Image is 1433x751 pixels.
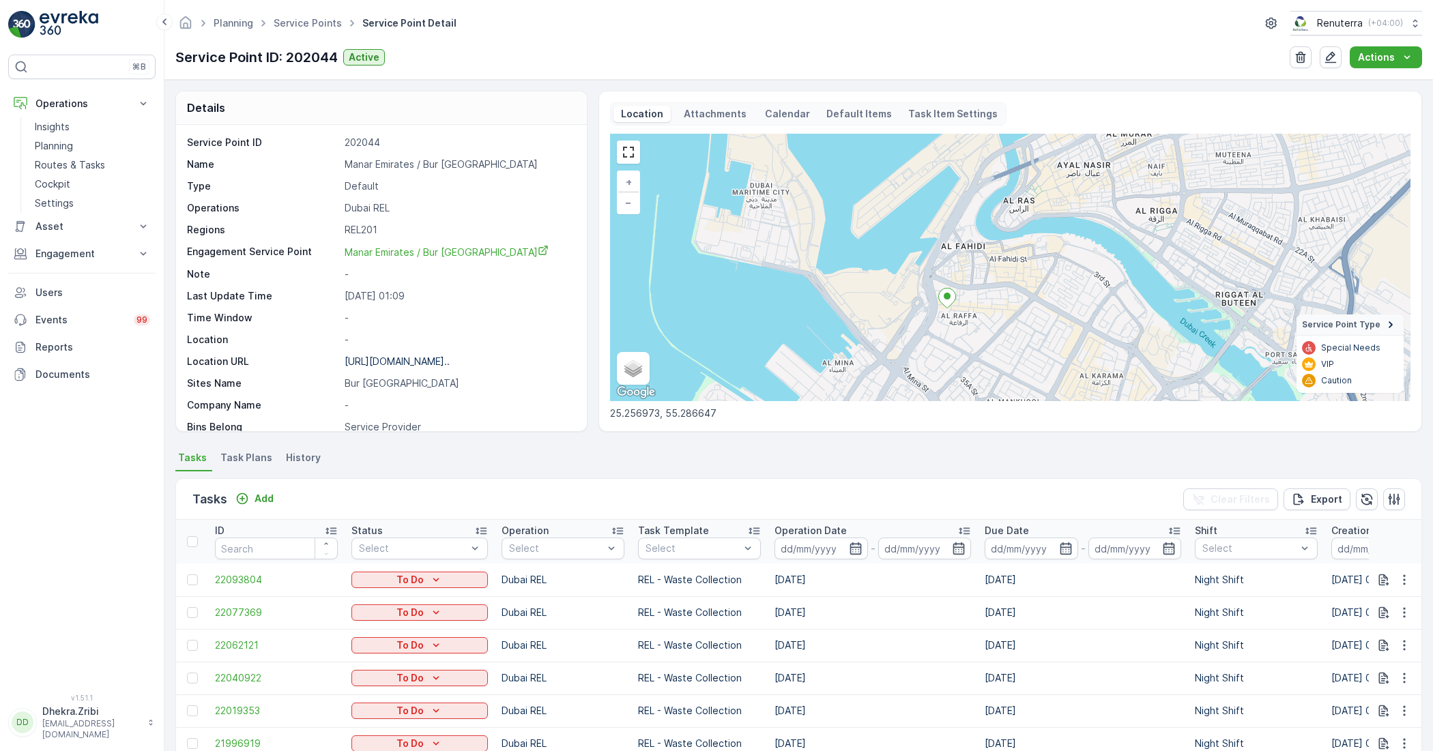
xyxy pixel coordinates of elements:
[8,240,156,267] button: Engagement
[8,705,156,740] button: DDDhekra.Zribi[EMAIL_ADDRESS][DOMAIN_NAME]
[618,192,639,213] a: Zoom Out
[1202,542,1297,555] p: Select
[8,334,156,361] a: Reports
[345,245,573,259] a: Manar Emirates / Bur Dubai
[35,247,128,261] p: Engagement
[345,201,573,215] p: Dubai REL
[214,17,253,29] a: Planning
[396,606,424,619] p: To Do
[502,573,624,587] p: Dubai REL
[8,213,156,240] button: Asset
[396,737,424,750] p: To Do
[345,398,573,412] p: -
[215,573,338,587] span: 22093804
[35,220,128,233] p: Asset
[1290,16,1312,31] img: Screenshot_2024-07-26_at_13.33.01.png
[978,694,1188,727] td: [DATE]
[1331,538,1425,559] input: dd/mm/yyyy
[349,50,379,64] p: Active
[345,158,573,171] p: Manar Emirates / Bur [GEOGRAPHIC_DATA]
[1195,573,1318,587] p: Night Shift
[1331,524,1399,538] p: Creation Time
[638,606,761,619] p: REL - Waste Collection
[1290,11,1422,35] button: Renuterra(+04:00)
[1211,492,1270,506] p: Clear Filters
[613,383,658,401] img: Google
[345,355,450,367] p: [URL][DOMAIN_NAME]..
[345,267,573,281] p: -
[8,279,156,306] a: Users
[768,596,978,629] td: [DATE]
[1358,50,1395,64] p: Actions
[1195,606,1318,619] p: Night Shift
[610,407,1410,420] p: 25.256973, 55.286647
[1195,671,1318,685] p: Night Shift
[175,47,338,68] p: Service Point ID: 202044
[29,156,156,175] a: Routes & Tasks
[978,662,1188,694] td: [DATE]
[187,179,339,193] p: Type
[8,90,156,117] button: Operations
[502,524,549,538] p: Operation
[978,563,1188,596] td: [DATE]
[765,107,810,121] p: Calendar
[502,671,624,685] p: Dubai REL
[215,737,338,750] a: 21996919
[502,606,624,619] p: Dubai REL
[215,606,338,619] span: 22077369
[1321,375,1352,386] p: Caution
[1284,488,1350,510] button: Export
[625,196,632,208] span: −
[646,542,740,555] p: Select
[1302,319,1380,330] span: Service Point Type
[187,201,339,215] p: Operations
[1088,538,1182,559] input: dd/mm/yyyy
[345,311,573,325] p: -
[638,524,709,538] p: Task Template
[8,306,156,334] a: Events99
[187,333,339,347] p: Location
[187,223,339,237] p: Regions
[1317,16,1363,30] p: Renuterra
[136,314,147,325] p: 99
[502,704,624,718] p: Dubai REL
[187,136,339,149] p: Service Point ID
[509,542,603,555] p: Select
[178,20,193,32] a: Homepage
[1195,704,1318,718] p: Night Shift
[396,638,424,652] p: To Do
[1350,46,1422,68] button: Actions
[35,120,70,134] p: Insights
[1368,18,1403,29] p: ( +04:00 )
[187,420,339,434] p: Bins Belong
[187,355,339,368] p: Location URL
[618,353,648,383] a: Layers
[187,267,339,281] p: Note
[274,17,342,29] a: Service Points
[768,694,978,727] td: [DATE]
[351,604,488,621] button: To Do
[35,158,105,172] p: Routes & Tasks
[187,158,339,171] p: Name
[187,398,339,412] p: Company Name
[345,246,549,258] span: Manar Emirates / Bur [GEOGRAPHIC_DATA]
[1195,737,1318,750] p: Night Shift
[351,524,383,538] p: Status
[351,572,488,588] button: To Do
[682,107,749,121] p: Attachments
[220,451,272,465] span: Task Plans
[768,662,978,694] td: [DATE]
[638,671,761,685] p: REL - Waste Collection
[618,172,639,192] a: Zoom In
[8,694,156,702] span: v 1.51.1
[215,638,338,652] a: 22062121
[351,703,488,719] button: To Do
[29,136,156,156] a: Planning
[187,705,198,716] div: Toggle Row Selected
[215,671,338,685] span: 22040922
[775,524,847,538] p: Operation Date
[35,196,74,210] p: Settings
[187,607,198,618] div: Toggle Row Selected
[985,524,1029,538] p: Due Date
[768,629,978,662] td: [DATE]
